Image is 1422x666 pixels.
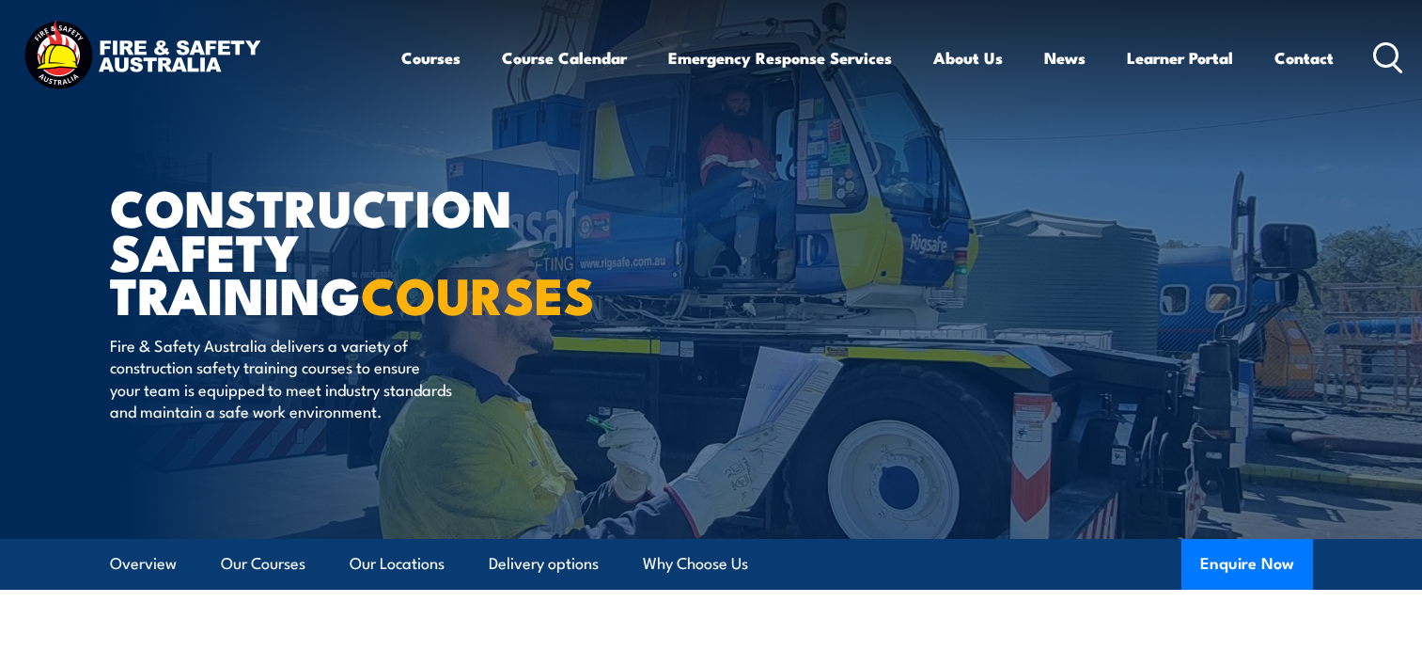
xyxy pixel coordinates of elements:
[350,539,445,589] a: Our Locations
[1181,539,1313,590] button: Enquire Now
[668,33,892,83] a: Emergency Response Services
[1044,33,1086,83] a: News
[502,33,627,83] a: Course Calendar
[933,33,1003,83] a: About Us
[489,539,599,589] a: Delivery options
[643,539,748,589] a: Why Choose Us
[110,184,574,316] h1: CONSTRUCTION SAFETY TRAINING
[110,334,453,422] p: Fire & Safety Australia delivers a variety of construction safety training courses to ensure your...
[1274,33,1334,83] a: Contact
[401,33,461,83] a: Courses
[110,539,177,589] a: Overview
[361,254,595,332] strong: COURSES
[221,539,305,589] a: Our Courses
[1127,33,1233,83] a: Learner Portal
